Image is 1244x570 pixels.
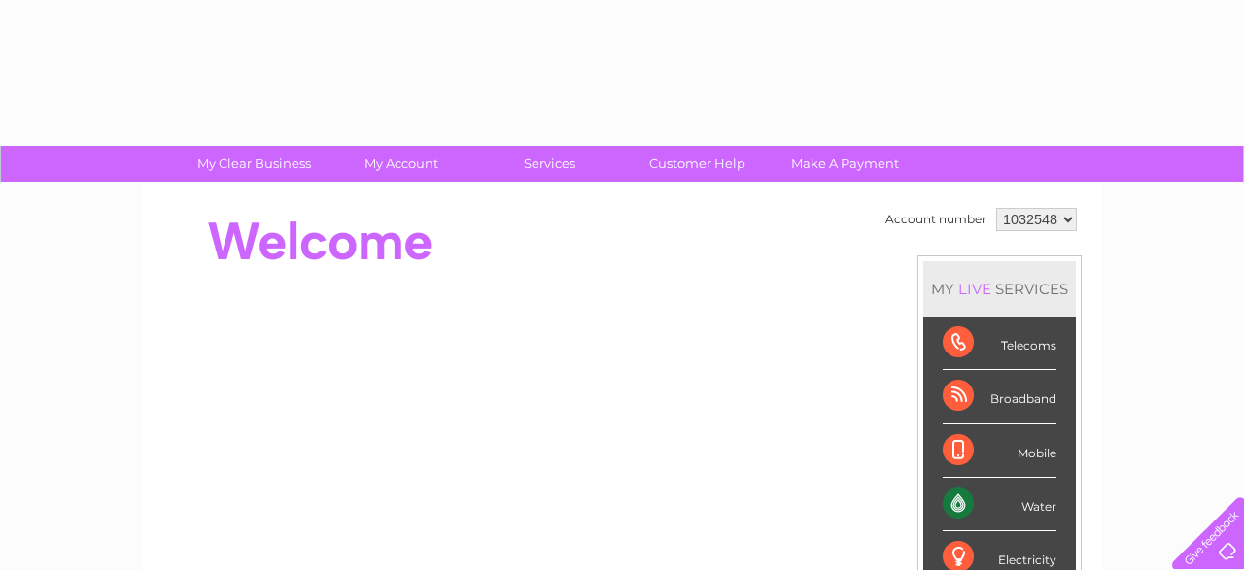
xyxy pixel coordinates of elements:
div: Telecoms [943,317,1056,370]
div: Broadband [943,370,1056,423]
td: Account number [881,203,991,236]
a: My Account [322,146,482,182]
div: Water [943,478,1056,531]
a: Customer Help [617,146,777,182]
div: MY SERVICES [923,261,1076,317]
a: Services [469,146,630,182]
a: Make A Payment [765,146,925,182]
div: Mobile [943,424,1056,478]
div: LIVE [954,280,995,298]
a: My Clear Business [174,146,334,182]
